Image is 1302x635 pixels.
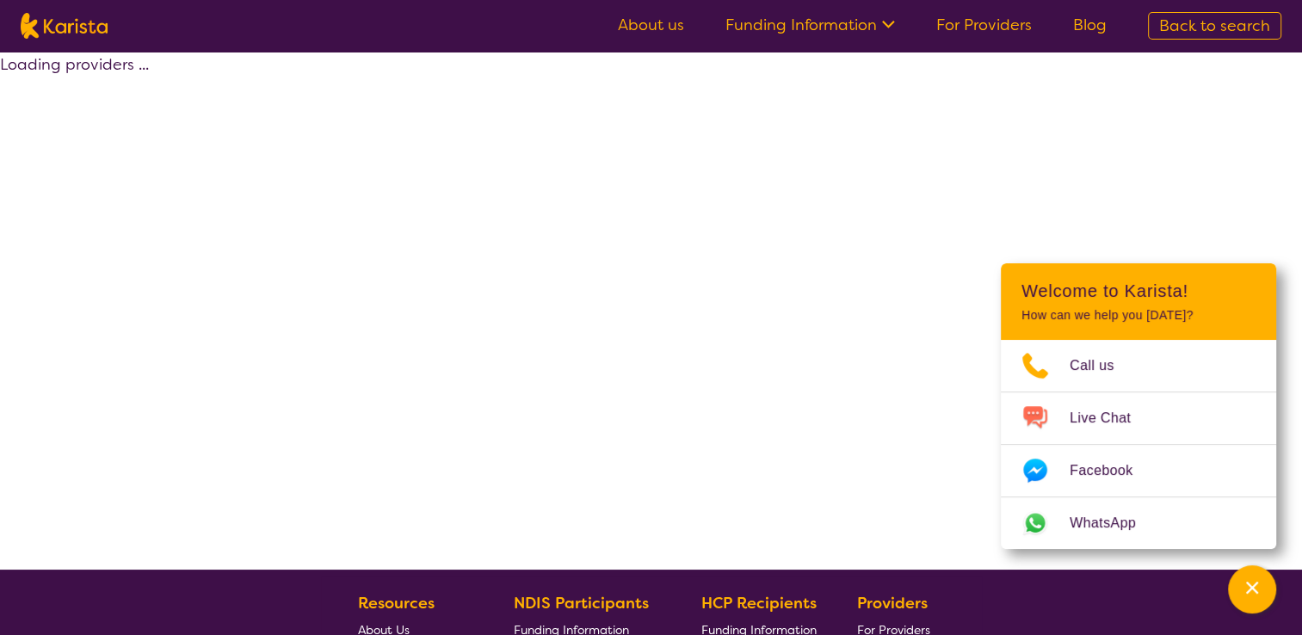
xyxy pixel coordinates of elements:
[1070,458,1153,484] span: Facebook
[936,15,1032,35] a: For Providers
[857,593,928,613] b: Providers
[1070,405,1151,431] span: Live Chat
[1073,15,1107,35] a: Blog
[701,593,817,613] b: HCP Recipients
[1001,340,1276,549] ul: Choose channel
[1001,497,1276,549] a: Web link opens in a new tab.
[1021,308,1256,323] p: How can we help you [DATE]?
[1070,353,1135,379] span: Call us
[21,13,108,39] img: Karista logo
[1070,510,1157,536] span: WhatsApp
[358,593,435,613] b: Resources
[618,15,684,35] a: About us
[1159,15,1270,36] span: Back to search
[1148,12,1281,40] a: Back to search
[1001,263,1276,549] div: Channel Menu
[725,15,895,35] a: Funding Information
[1021,281,1256,301] h2: Welcome to Karista!
[514,593,649,613] b: NDIS Participants
[1228,565,1276,613] button: Channel Menu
